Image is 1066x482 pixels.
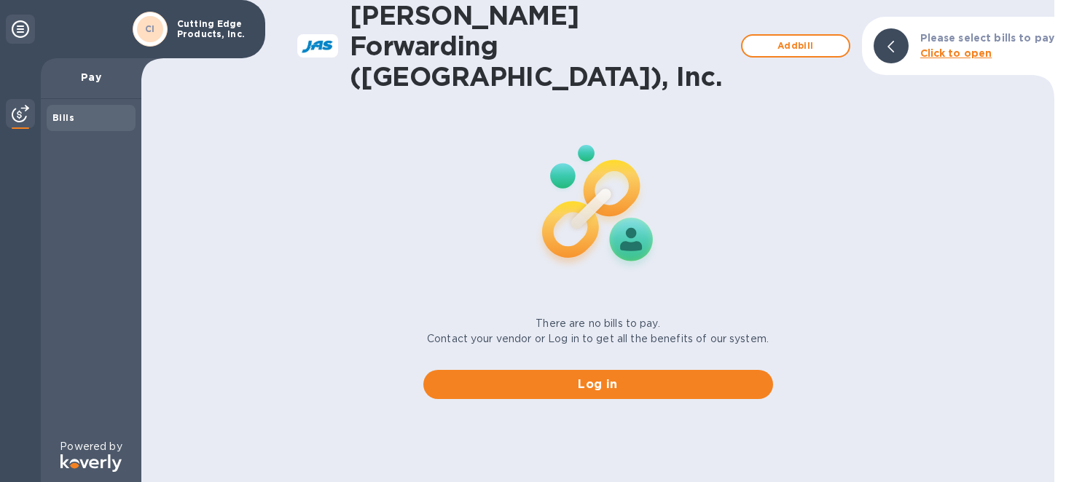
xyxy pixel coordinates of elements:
[920,32,1054,44] b: Please select bills to pay
[920,47,992,59] b: Click to open
[60,454,122,472] img: Logo
[177,19,250,39] p: Cutting Edge Products, Inc.
[60,439,122,454] p: Powered by
[741,34,850,58] button: Addbill
[427,316,769,347] p: There are no bills to pay. Contact your vendor or Log in to get all the benefits of our system.
[754,37,837,55] span: Add bill
[145,23,155,34] b: CI
[423,370,773,399] button: Log in
[52,112,74,123] b: Bills
[52,70,130,84] p: Pay
[435,376,761,393] span: Log in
